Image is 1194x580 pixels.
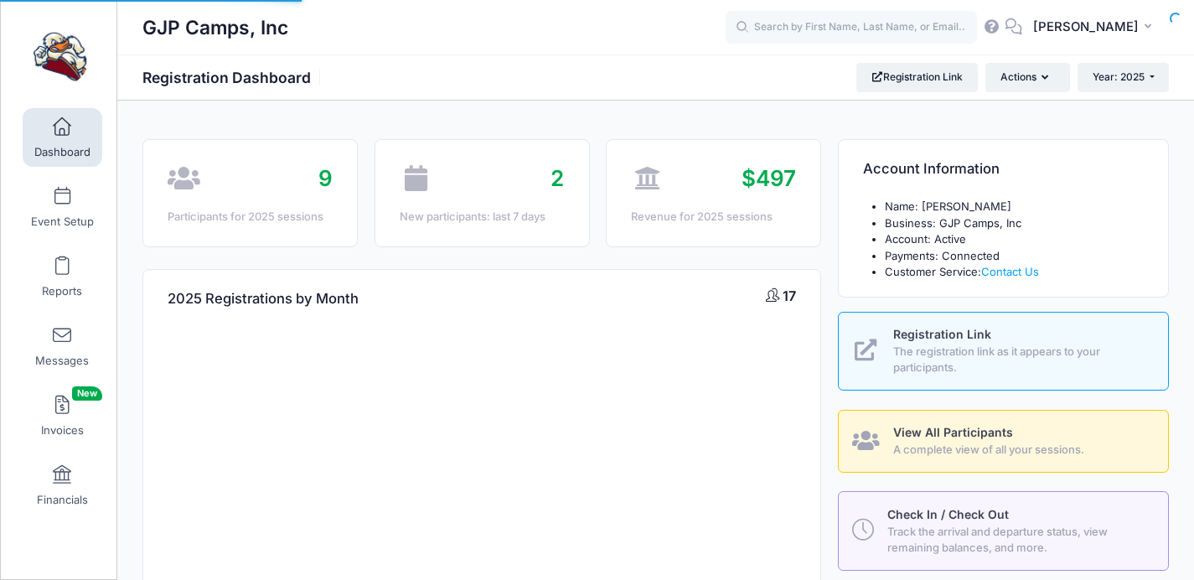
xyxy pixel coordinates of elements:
span: [PERSON_NAME] [1033,18,1139,36]
span: Year: 2025 [1093,70,1145,83]
h1: Registration Dashboard [142,69,325,86]
h4: 2025 Registrations by Month [168,276,359,324]
img: GJP Camps, Inc [28,26,91,89]
a: Financials [23,456,102,515]
span: Invoices [41,423,84,438]
span: New [72,386,102,401]
button: Year: 2025 [1078,63,1169,91]
span: 2 [550,165,564,191]
span: View All Participants [893,425,1013,439]
span: Financials [37,493,88,507]
a: Check In / Check Out Track the arrival and departure status, view remaining balances, and more. [838,491,1169,570]
li: Account: Active [885,231,1144,248]
span: A complete view of all your sessions. [893,442,1150,458]
a: InvoicesNew [23,386,102,445]
div: Revenue for 2025 sessions [631,209,796,225]
div: New participants: last 7 days [400,209,565,225]
a: Reports [23,247,102,306]
span: Event Setup [31,215,94,229]
a: Registration Link The registration link as it appears to your participants. [838,312,1169,391]
a: View All Participants A complete view of all your sessions. [838,410,1169,473]
span: Track the arrival and departure status, view remaining balances, and more. [887,524,1149,557]
h4: Account Information [863,146,1000,194]
a: Registration Link [856,63,978,91]
span: Messages [35,354,89,368]
span: Registration Link [893,327,991,341]
li: Name: [PERSON_NAME] [885,199,1144,215]
h1: GJP Camps, Inc [142,8,288,47]
button: Actions [985,63,1069,91]
input: Search by First Name, Last Name, or Email... [726,11,977,44]
span: Check In / Check Out [887,507,1009,521]
span: $497 [742,165,796,191]
li: Business: GJP Camps, Inc [885,215,1144,232]
span: Dashboard [34,145,90,159]
button: [PERSON_NAME] [1022,8,1169,47]
a: Contact Us [981,265,1039,278]
span: 9 [318,165,333,191]
li: Customer Service: [885,264,1144,281]
a: GJP Camps, Inc [1,18,118,97]
li: Payments: Connected [885,248,1144,265]
span: The registration link as it appears to your participants. [893,344,1150,376]
div: Participants for 2025 sessions [168,209,333,225]
a: Messages [23,317,102,375]
a: Event Setup [23,178,102,236]
a: Dashboard [23,108,102,167]
span: Reports [42,284,82,298]
span: 17 [783,287,796,304]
